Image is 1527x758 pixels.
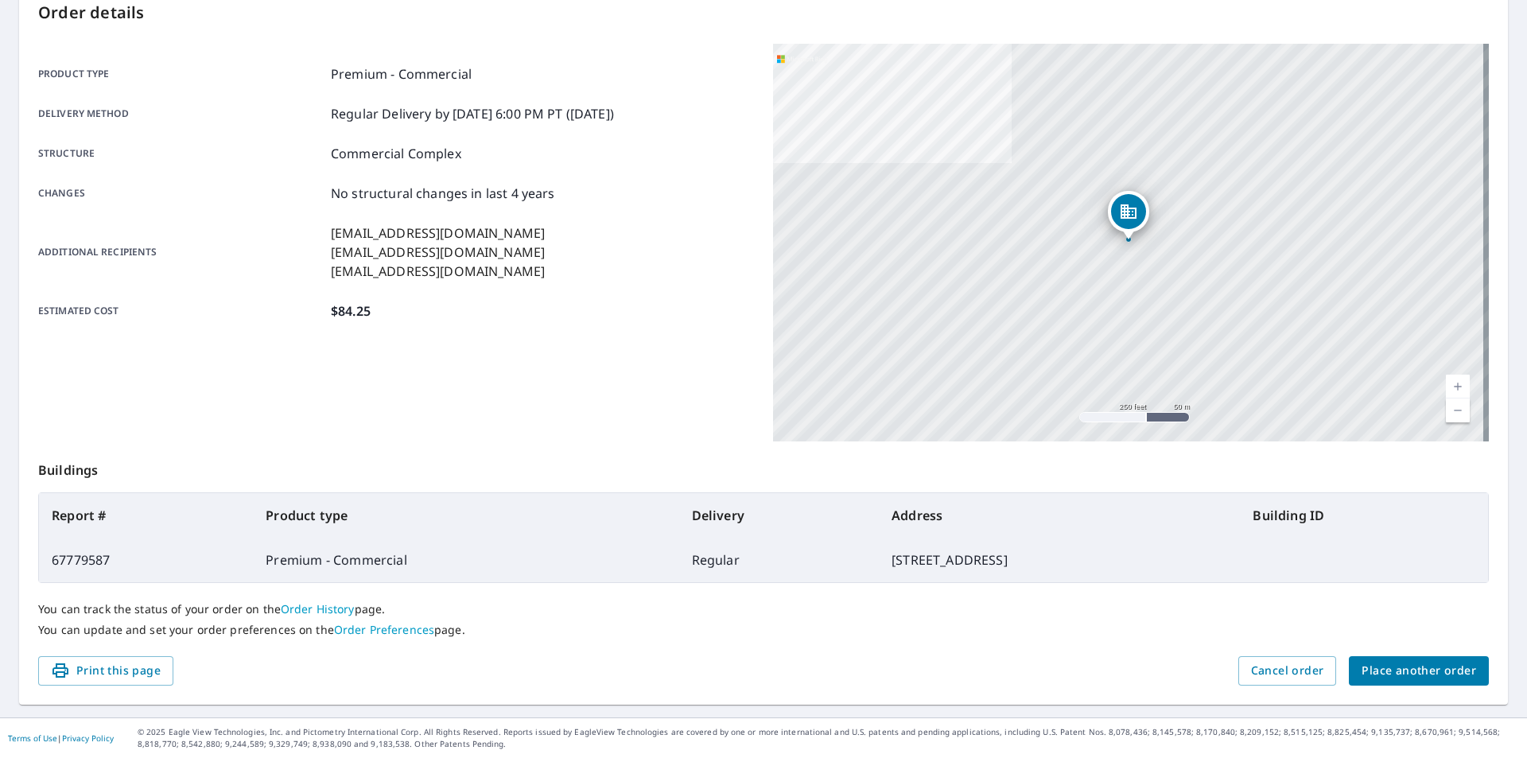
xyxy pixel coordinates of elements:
[1108,191,1149,240] div: Dropped pin, building 1, Commercial property, 609 Golf St Odessa, MO 64076
[38,224,324,281] p: Additional recipients
[38,104,324,123] p: Delivery method
[331,262,545,281] p: [EMAIL_ADDRESS][DOMAIN_NAME]
[679,493,879,538] th: Delivery
[879,493,1240,538] th: Address
[331,104,614,123] p: Regular Delivery by [DATE] 6:00 PM PT ([DATE])
[253,493,678,538] th: Product type
[1238,656,1337,686] button: Cancel order
[38,1,1489,25] p: Order details
[1446,375,1470,398] a: Current Level 17, Zoom In
[38,301,324,321] p: Estimated cost
[331,64,472,84] p: Premium - Commercial
[281,601,355,616] a: Order History
[331,301,371,321] p: $84.25
[331,184,555,203] p: No structural changes in last 4 years
[1240,493,1488,538] th: Building ID
[38,602,1489,616] p: You can track the status of your order on the page.
[1446,398,1470,422] a: Current Level 17, Zoom Out
[331,144,461,163] p: Commercial Complex
[334,622,434,637] a: Order Preferences
[331,224,545,243] p: [EMAIL_ADDRESS][DOMAIN_NAME]
[38,656,173,686] button: Print this page
[8,733,57,744] a: Terms of Use
[138,726,1519,750] p: © 2025 Eagle View Technologies, Inc. and Pictometry International Corp. All Rights Reserved. Repo...
[51,661,161,681] span: Print this page
[38,144,324,163] p: Structure
[1362,661,1476,681] span: Place another order
[38,184,324,203] p: Changes
[38,64,324,84] p: Product type
[39,493,253,538] th: Report #
[253,538,678,582] td: Premium - Commercial
[679,538,879,582] td: Regular
[38,441,1489,492] p: Buildings
[1349,656,1489,686] button: Place another order
[39,538,253,582] td: 67779587
[1251,661,1324,681] span: Cancel order
[38,623,1489,637] p: You can update and set your order preferences on the page.
[879,538,1240,582] td: [STREET_ADDRESS]
[62,733,114,744] a: Privacy Policy
[331,243,545,262] p: [EMAIL_ADDRESS][DOMAIN_NAME]
[8,733,114,743] p: |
